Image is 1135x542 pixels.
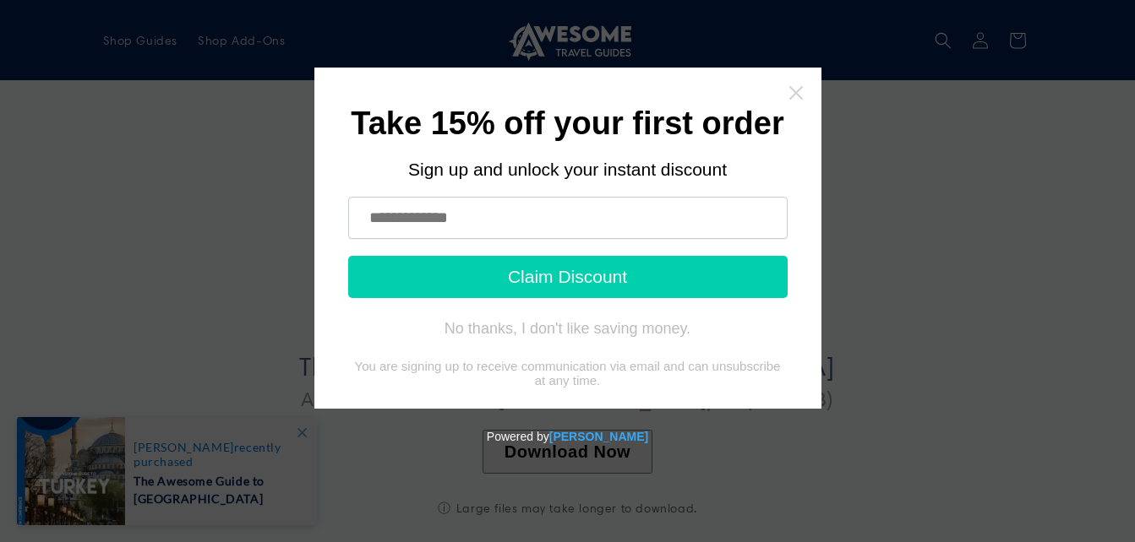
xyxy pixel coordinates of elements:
div: You are signing up to receive communication via email and can unsubscribe at any time. [348,359,788,388]
button: Claim Discount [348,256,788,298]
a: Powered by Tydal [549,430,648,443]
div: Powered by [7,409,1128,464]
h1: Take 15% off your first order [348,110,788,138]
div: No thanks, I don't like saving money. [445,320,690,337]
a: Close widget [788,84,805,101]
div: Sign up and unlock your instant discount [348,160,788,180]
